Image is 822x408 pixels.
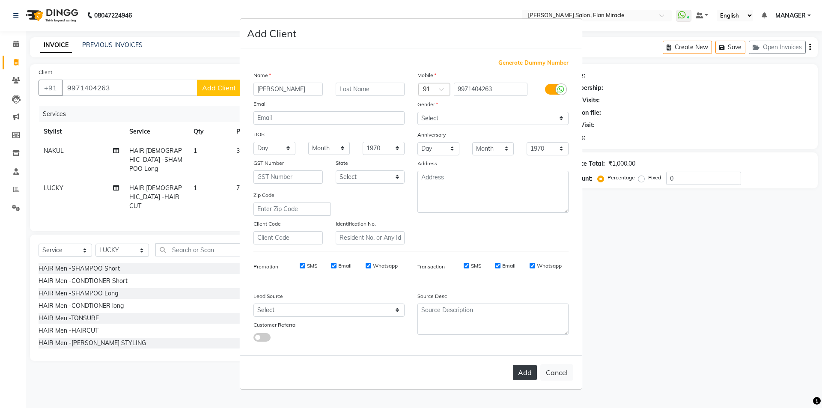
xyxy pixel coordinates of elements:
input: Client Code [253,231,323,244]
input: Enter Zip Code [253,203,331,216]
label: Email [338,262,351,270]
label: Source Desc [417,292,447,300]
input: Mobile [454,83,528,96]
label: Lead Source [253,292,283,300]
label: Transaction [417,263,445,271]
input: Email [253,111,405,125]
label: Email [502,262,515,270]
h4: Add Client [247,26,296,41]
label: Gender [417,101,438,108]
label: Mobile [417,71,436,79]
label: State [336,159,348,167]
span: Generate Dummy Number [498,59,569,67]
label: Email [253,100,267,108]
label: Identification No. [336,220,376,228]
label: Zip Code [253,191,274,199]
input: First Name [253,83,323,96]
input: GST Number [253,170,323,184]
label: Client Code [253,220,281,228]
label: DOB [253,131,265,138]
label: Address [417,160,437,167]
input: Resident No. or Any Id [336,231,405,244]
label: GST Number [253,159,284,167]
input: Last Name [336,83,405,96]
label: Name [253,71,271,79]
label: Promotion [253,263,278,271]
button: Add [513,365,537,380]
button: Cancel [540,364,573,381]
label: Anniversary [417,131,446,139]
label: SMS [307,262,317,270]
label: Whatsapp [537,262,562,270]
label: Customer Referral [253,321,297,329]
label: SMS [471,262,481,270]
label: Whatsapp [373,262,398,270]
